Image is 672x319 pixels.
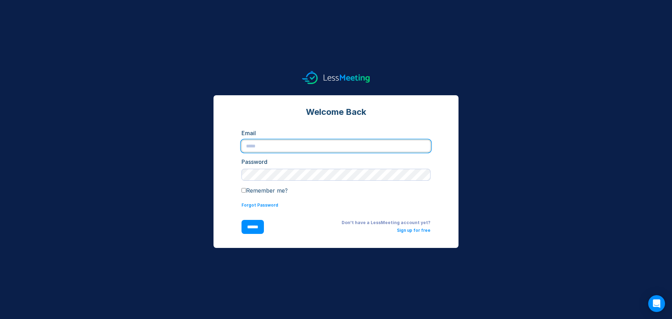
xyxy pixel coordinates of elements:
[241,187,288,194] label: Remember me?
[397,228,430,233] a: Sign up for free
[241,202,278,208] a: Forgot Password
[241,188,246,193] input: Remember me?
[241,106,430,118] div: Welcome Back
[648,295,665,312] div: Open Intercom Messenger
[302,71,370,84] img: logo.svg
[275,220,430,226] div: Don't have a LessMeeting account yet?
[241,158,430,166] div: Password
[241,129,430,137] div: Email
